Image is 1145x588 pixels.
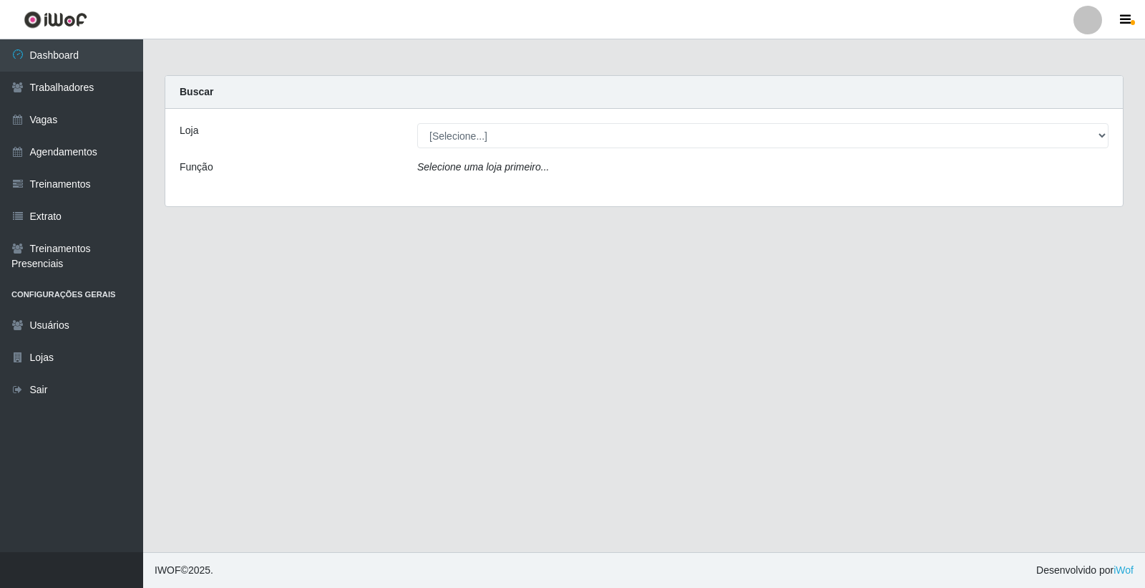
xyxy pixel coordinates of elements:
[155,563,213,578] span: © 2025 .
[180,160,213,175] label: Função
[180,86,213,97] strong: Buscar
[417,161,549,173] i: Selecione uma loja primeiro...
[24,11,87,29] img: CoreUI Logo
[180,123,198,138] label: Loja
[1036,563,1134,578] span: Desenvolvido por
[155,564,181,576] span: IWOF
[1114,564,1134,576] a: iWof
